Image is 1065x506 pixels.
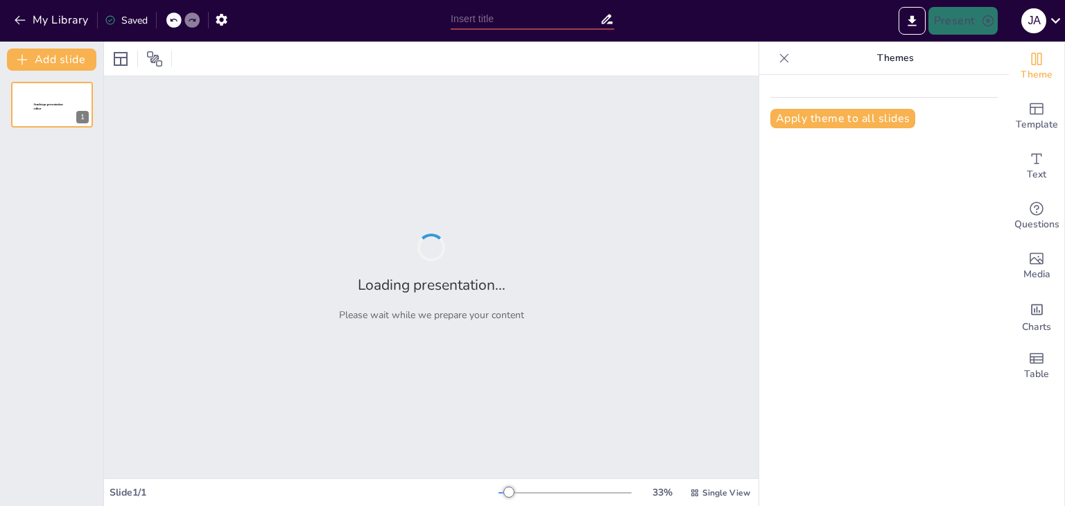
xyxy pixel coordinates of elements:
span: Table [1024,367,1049,382]
button: Export to PowerPoint [899,7,926,35]
input: Insert title [451,9,600,29]
span: Position [146,51,163,67]
div: Add charts and graphs [1009,291,1064,341]
p: Themes [795,42,995,75]
div: Add ready made slides [1009,91,1064,141]
span: Media [1023,267,1050,282]
div: j a [1021,8,1046,33]
div: Get real-time input from your audience [1009,191,1064,241]
span: Template [1016,117,1058,132]
div: 1 [76,111,89,123]
div: Add images, graphics, shapes or video [1009,241,1064,291]
span: Questions [1014,217,1059,232]
button: My Library [10,9,94,31]
span: Text [1027,167,1046,182]
button: Apply theme to all slides [770,109,915,128]
div: 1 [11,82,93,128]
button: Add slide [7,49,96,71]
div: Change the overall theme [1009,42,1064,91]
span: Charts [1022,320,1051,335]
button: j a [1021,7,1046,35]
div: Slide 1 / 1 [110,486,499,499]
button: Present [928,7,998,35]
div: Add a table [1009,341,1064,391]
h2: Loading presentation... [358,275,505,295]
div: 33 % [646,486,679,499]
span: Theme [1021,67,1053,82]
span: Sendsteps presentation editor [34,103,63,111]
p: Please wait while we prepare your content [339,308,524,322]
span: Single View [702,487,750,498]
div: Saved [105,14,148,27]
div: Add text boxes [1009,141,1064,191]
div: Layout [110,48,132,70]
